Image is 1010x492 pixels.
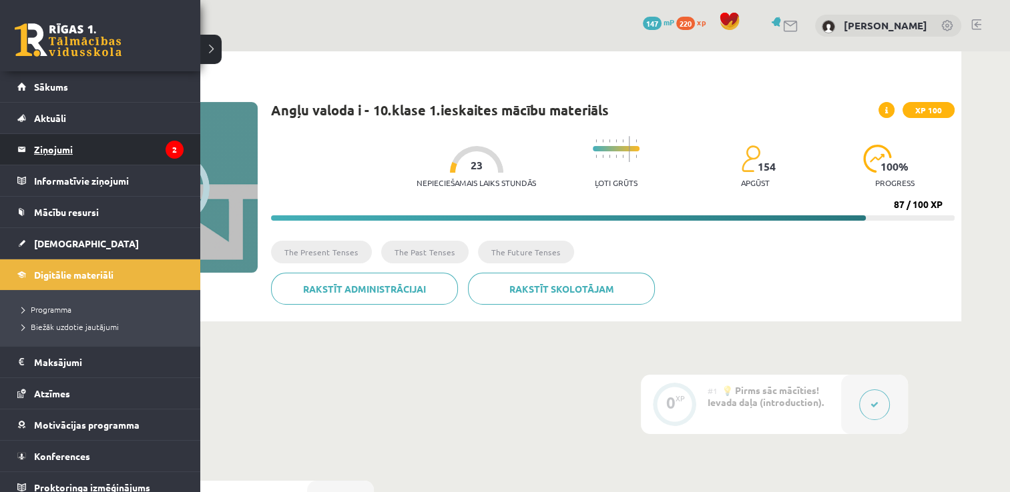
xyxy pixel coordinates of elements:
[34,237,139,249] span: [DEMOGRAPHIC_DATA]
[875,178,915,187] p: progress
[708,384,824,408] span: 💡 Pirms sāc mācīties! Ievada daļa (introduction).
[622,155,623,158] img: icon-short-line-57e1e144782c952c97e751825c79c345078a6d821885a25fce030b3d8c18986b.svg
[595,155,597,158] img: icon-short-line-57e1e144782c952c97e751825c79c345078a6d821885a25fce030b3d8c18986b.svg
[17,409,184,440] a: Motivācijas programma
[468,273,655,305] a: Rakstīt skolotājam
[478,241,574,263] li: The Future Tenses
[664,17,674,27] span: mP
[17,347,184,377] a: Maksājumi
[271,241,372,263] li: The Present Tenses
[676,17,695,30] span: 220
[17,259,184,290] a: Digitālie materiāli
[381,241,469,263] li: The Past Tenses
[595,178,638,187] p: Ļoti grūts
[17,321,119,332] span: Biežāk uzdotie jautājumi
[741,145,760,173] img: students-c634bb4e5e11cddfef0936a35e636f08e4e9abd3cc4e673bd6f9a4125e45ecb1.svg
[17,303,187,315] a: Programma
[636,155,637,158] img: icon-short-line-57e1e144782c952c97e751825c79c345078a6d821885a25fce030b3d8c18986b.svg
[34,206,99,218] span: Mācību resursi
[471,159,483,171] span: 23
[629,136,630,162] img: icon-long-line-d9ea69661e0d244f92f715978eff75569469978d946b2353a9bb055b3ed8787d.svg
[844,19,927,32] a: [PERSON_NAME]
[17,378,184,409] a: Atzīmes
[34,81,68,93] span: Sākums
[17,228,184,259] a: [DEMOGRAPHIC_DATA]
[609,139,610,143] img: icon-short-line-57e1e144782c952c97e751825c79c345078a6d821885a25fce030b3d8c18986b.svg
[17,441,184,471] a: Konferences
[271,273,458,305] a: Rakstīt administrācijai
[697,17,706,27] span: xp
[17,304,71,315] span: Programma
[636,139,637,143] img: icon-short-line-57e1e144782c952c97e751825c79c345078a6d821885a25fce030b3d8c18986b.svg
[676,395,685,402] div: XP
[708,385,718,396] span: #1
[741,178,770,187] p: apgūst
[34,269,113,281] span: Digitālie materiāli
[417,178,536,187] p: Nepieciešamais laiks stundās
[615,139,617,143] img: icon-short-line-57e1e144782c952c97e751825c79c345078a6d821885a25fce030b3d8c18986b.svg
[602,155,603,158] img: icon-short-line-57e1e144782c952c97e751825c79c345078a6d821885a25fce030b3d8c18986b.svg
[903,102,955,118] span: XP 100
[34,419,140,431] span: Motivācijas programma
[34,134,184,165] legend: Ziņojumi
[595,139,597,143] img: icon-short-line-57e1e144782c952c97e751825c79c345078a6d821885a25fce030b3d8c18986b.svg
[622,139,623,143] img: icon-short-line-57e1e144782c952c97e751825c79c345078a6d821885a25fce030b3d8c18986b.svg
[863,145,892,173] img: icon-progress-161ccf0a02000e728c5f80fcf4c31c7af3da0e1684b2b1d7c360e028c24a22f1.svg
[666,397,676,409] div: 0
[609,155,610,158] img: icon-short-line-57e1e144782c952c97e751825c79c345078a6d821885a25fce030b3d8c18986b.svg
[17,134,184,165] a: Ziņojumi2
[17,321,187,333] a: Biežāk uzdotie jautājumi
[17,165,184,196] a: Informatīvie ziņojumi
[34,387,70,399] span: Atzīmes
[15,23,121,57] a: Rīgas 1. Tālmācības vidusskola
[34,450,90,462] span: Konferences
[34,112,66,124] span: Aktuāli
[643,17,662,30] span: 147
[271,102,609,118] h1: Angļu valoda i - 10.klase 1.ieskaites mācību materiāls
[676,17,712,27] a: 220 xp
[17,103,184,133] a: Aktuāli
[822,20,835,33] img: Līga Strupka
[615,155,617,158] img: icon-short-line-57e1e144782c952c97e751825c79c345078a6d821885a25fce030b3d8c18986b.svg
[17,71,184,102] a: Sākums
[880,161,909,173] span: 100 %
[602,139,603,143] img: icon-short-line-57e1e144782c952c97e751825c79c345078a6d821885a25fce030b3d8c18986b.svg
[643,17,674,27] a: 147 mP
[17,197,184,227] a: Mācību resursi
[758,161,776,173] span: 154
[34,165,184,196] legend: Informatīvie ziņojumi
[166,141,184,159] i: 2
[34,347,184,377] legend: Maksājumi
